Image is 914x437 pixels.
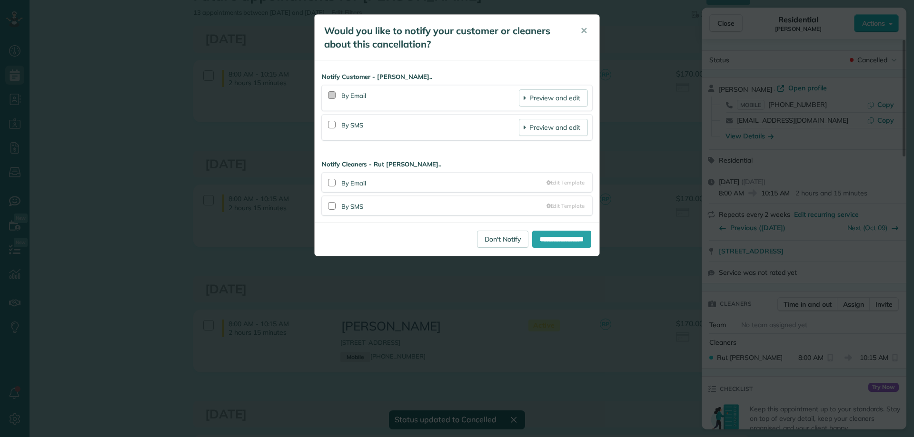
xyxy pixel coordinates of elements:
a: Preview and edit [519,119,588,136]
h5: Would you like to notify your customer or cleaners about this cancellation? [324,24,567,51]
div: By Email [341,177,546,188]
strong: Notify Customer - [PERSON_NAME].. [322,72,592,81]
a: Preview and edit [519,89,588,107]
a: Edit Template [546,202,585,210]
div: By Email [341,89,519,107]
span: ✕ [580,25,587,36]
strong: Notify Cleaners - Rut [PERSON_NAME].. [322,160,592,169]
div: By SMS [341,200,546,211]
a: Don't Notify [477,231,528,248]
div: By SMS [341,119,519,136]
a: Edit Template [546,179,585,186]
